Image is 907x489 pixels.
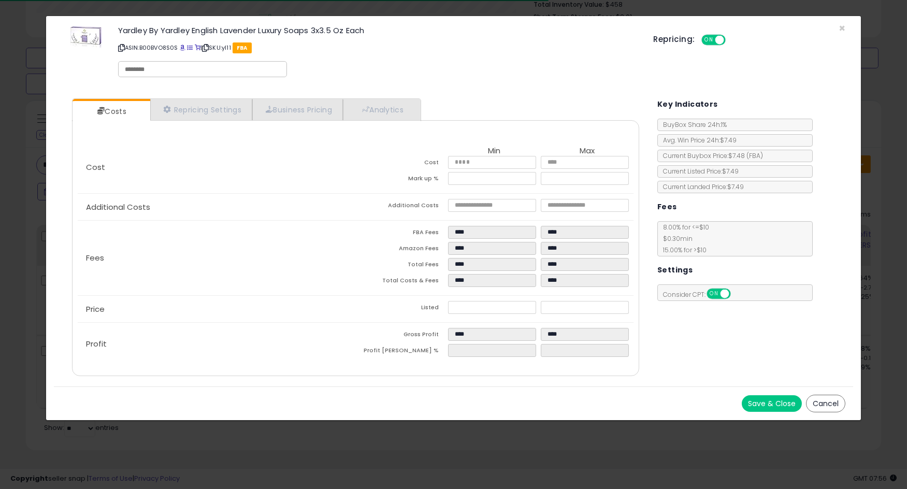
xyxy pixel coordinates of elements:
a: Costs [73,101,149,122]
span: ON [708,290,721,298]
img: 41LNUvF3ByL._SL60_.jpg [70,26,102,49]
span: Consider CPT: [658,290,744,299]
a: Repricing Settings [150,99,253,120]
button: Cancel [806,395,845,412]
td: Listed [355,301,448,317]
a: All offer listings [187,44,193,52]
span: Current Landed Price: $7.49 [658,182,744,191]
p: Cost [78,163,356,171]
p: Price [78,305,356,313]
span: $0.30 min [658,234,693,243]
span: $7.48 [728,151,763,160]
a: Business Pricing [252,99,343,120]
span: Current Listed Price: $7.49 [658,167,739,176]
span: Current Buybox Price: [658,151,763,160]
span: 15.00 % for > $10 [658,246,707,254]
span: 8.00 % for <= $10 [658,223,709,254]
td: Total Fees [355,258,448,274]
td: Additional Costs [355,199,448,215]
td: Total Costs & Fees [355,274,448,290]
th: Min [448,147,541,156]
td: Mark up % [355,172,448,188]
span: ( FBA ) [746,151,763,160]
p: ASIN: B00BVO8S0S | SKU: yl11 [118,39,638,56]
span: OFF [724,36,740,45]
a: Your listing only [195,44,200,52]
a: Analytics [343,99,420,120]
span: Avg. Win Price 24h: $7.49 [658,136,737,145]
p: Profit [78,340,356,348]
h5: Key Indicators [657,98,718,111]
p: Additional Costs [78,203,356,211]
h5: Fees [657,200,677,213]
span: FBA [233,42,252,53]
td: Cost [355,156,448,172]
button: Save & Close [742,395,802,412]
td: Gross Profit [355,328,448,344]
span: × [839,21,845,36]
td: Profit [PERSON_NAME] % [355,344,448,360]
td: FBA Fees [355,226,448,242]
a: BuyBox page [180,44,185,52]
td: Amazon Fees [355,242,448,258]
h5: Repricing: [653,35,695,44]
span: BuyBox Share 24h: 1% [658,120,727,129]
h5: Settings [657,264,693,277]
th: Max [541,147,634,156]
p: Fees [78,254,356,262]
span: OFF [729,290,745,298]
h3: Yardley By Yardley English Lavender Luxury Soaps 3x3.5 Oz Each [118,26,638,34]
span: ON [702,36,715,45]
